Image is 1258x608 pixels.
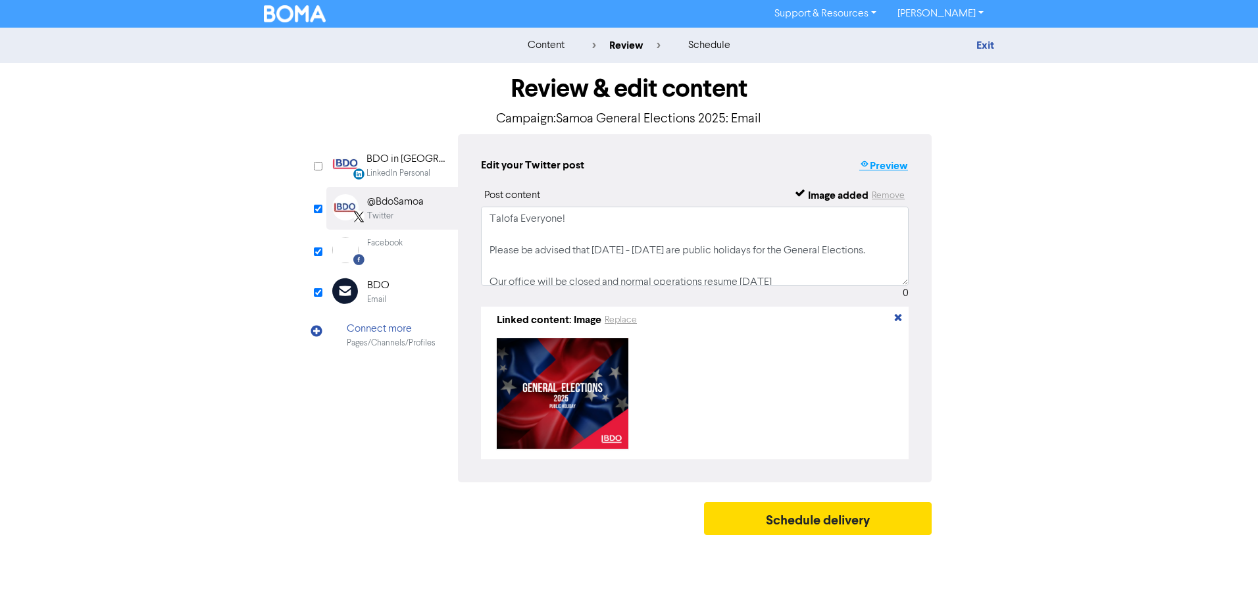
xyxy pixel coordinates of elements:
[326,187,458,230] div: Twitter@BdoSamoaTwitter
[764,3,887,24] a: Support & Resources
[481,157,584,174] div: Edit your Twitter post
[808,188,868,203] div: Image added
[332,151,358,178] img: LinkedinPersonal
[592,38,661,53] div: review
[326,109,932,129] p: Campaign: Samoa General Elections 2025: Email
[497,312,601,328] div: Linked content: Image
[1093,466,1258,608] iframe: Chat Widget
[688,38,730,53] div: schedule
[367,210,393,222] div: Twitter
[326,230,458,270] div: Facebook Facebook
[366,167,430,180] div: LinkedIn Personal
[481,207,909,286] textarea: Talofa Everyone! Please be advised that [DATE] - [DATE] are public holidays for the General Elect...
[332,237,359,263] img: Facebook
[326,314,458,357] div: Connect morePages/Channels/Profiles
[264,5,326,22] img: BOMA Logo
[497,338,628,449] img: image_1755809294089.png
[704,502,932,535] button: Schedule delivery
[326,270,458,313] div: BDOEmail
[347,321,436,337] div: Connect more
[528,38,565,53] div: content
[332,194,359,220] img: Twitter
[887,3,994,24] a: [PERSON_NAME]
[871,188,905,203] button: Remove
[859,157,909,174] button: Preview
[326,144,458,187] div: LinkedinPersonal BDO in [GEOGRAPHIC_DATA]LinkedIn Personal
[976,39,994,52] a: Exit
[367,293,386,306] div: Email
[366,151,451,167] div: BDO in [GEOGRAPHIC_DATA]
[903,286,909,301] div: 0
[604,313,638,328] button: Replace
[367,237,403,249] div: Facebook
[367,194,424,210] div: @BdoSamoa
[484,188,540,203] div: Post content
[367,278,390,293] div: BDO
[326,74,932,104] h1: Review & edit content
[347,337,436,349] div: Pages/Channels/Profiles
